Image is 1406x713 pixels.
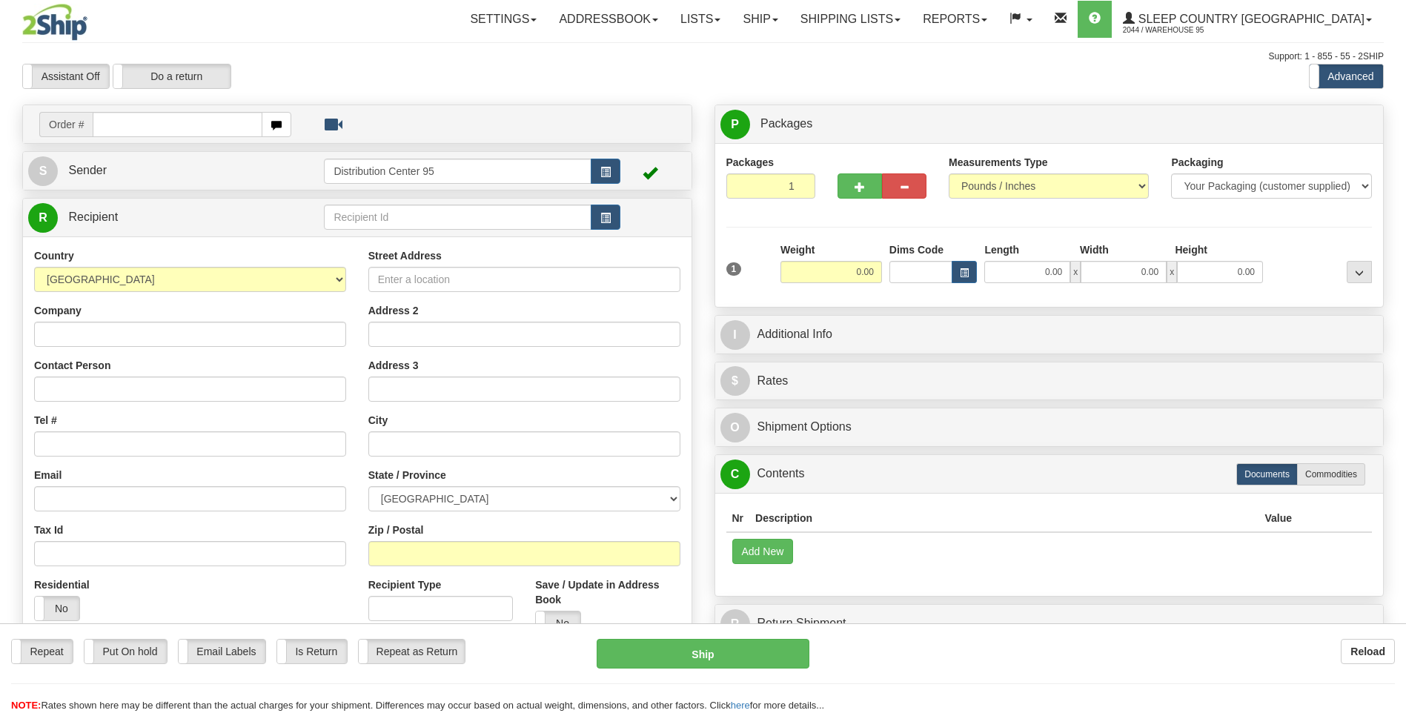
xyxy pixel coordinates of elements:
[1259,505,1298,532] th: Value
[34,577,90,592] label: Residential
[368,267,680,292] input: Enter a location
[720,609,750,639] span: R
[1341,639,1395,664] button: Reload
[720,366,1379,397] a: $Rates
[368,577,442,592] label: Recipient Type
[726,505,750,532] th: Nr
[1350,646,1385,657] b: Reload
[597,639,809,669] button: Ship
[11,700,41,711] span: NOTE:
[22,4,87,41] img: logo2044.jpg
[34,303,82,318] label: Company
[39,112,93,137] span: Order #
[1175,242,1207,257] label: Height
[720,413,750,442] span: O
[28,156,324,186] a: S Sender
[459,1,548,38] a: Settings
[368,523,424,537] label: Zip / Postal
[1297,463,1365,485] label: Commodities
[889,242,944,257] label: Dims Code
[536,611,580,635] label: No
[1070,261,1081,283] span: x
[368,413,388,428] label: City
[277,640,347,663] label: Is Return
[1080,242,1109,257] label: Width
[1112,1,1383,38] a: Sleep Country [GEOGRAPHIC_DATA] 2044 / Warehouse 95
[368,468,446,482] label: State / Province
[23,64,109,88] label: Assistant Off
[749,505,1259,532] th: Description
[912,1,998,38] a: Reports
[949,155,1048,170] label: Measurements Type
[28,156,58,186] span: S
[34,468,62,482] label: Email
[1171,155,1223,170] label: Packaging
[1167,261,1177,283] span: x
[720,110,750,139] span: P
[984,242,1019,257] label: Length
[720,412,1379,442] a: OShipment Options
[726,155,775,170] label: Packages
[359,640,465,663] label: Repeat as Return
[22,50,1384,63] div: Support: 1 - 855 - 55 - 2SHIP
[368,303,419,318] label: Address 2
[780,242,815,257] label: Weight
[720,366,750,396] span: $
[35,597,79,620] label: No
[789,1,912,38] a: Shipping lists
[34,358,110,373] label: Contact Person
[1135,13,1364,25] span: Sleep Country [GEOGRAPHIC_DATA]
[535,577,680,607] label: Save / Update in Address Book
[68,210,118,223] span: Recipient
[669,1,732,38] a: Lists
[1372,281,1405,432] iframe: chat widget
[1123,23,1234,38] span: 2044 / Warehouse 95
[68,164,107,176] span: Sender
[324,159,591,184] input: Sender Id
[731,700,750,711] a: here
[34,248,74,263] label: Country
[324,205,591,230] input: Recipient Id
[720,460,750,489] span: C
[720,608,1379,639] a: RReturn Shipment
[760,117,812,130] span: Packages
[548,1,669,38] a: Addressbook
[28,203,58,233] span: R
[720,459,1379,489] a: CContents
[732,1,789,38] a: Ship
[1347,261,1372,283] div: ...
[726,262,742,276] span: 1
[720,320,750,350] span: I
[12,640,73,663] label: Repeat
[1236,463,1298,485] label: Documents
[84,640,167,663] label: Put On hold
[113,64,231,88] label: Do a return
[28,202,291,233] a: R Recipient
[34,523,63,537] label: Tax Id
[732,539,794,564] button: Add New
[720,319,1379,350] a: IAdditional Info
[34,413,57,428] label: Tel #
[720,109,1379,139] a: P Packages
[1310,64,1383,88] label: Advanced
[368,358,419,373] label: Address 3
[368,248,442,263] label: Street Address
[179,640,265,663] label: Email Labels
